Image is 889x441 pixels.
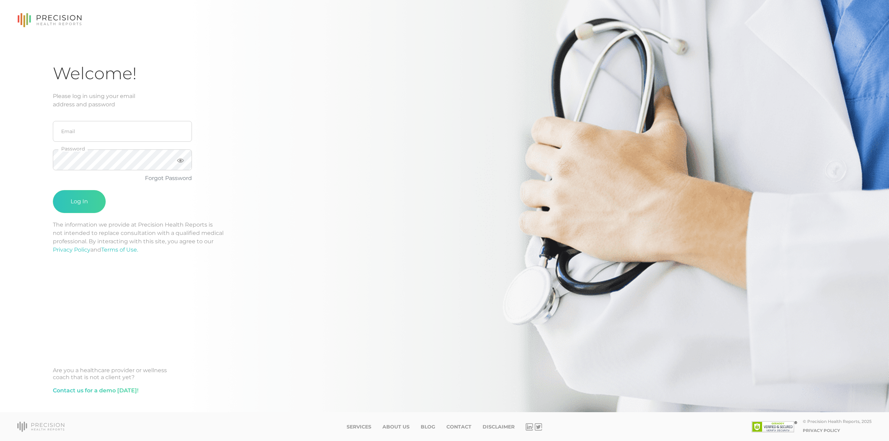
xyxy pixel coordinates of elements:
a: Disclaimer [483,424,515,430]
a: Privacy Policy [803,428,840,433]
img: SSL site seal - click to verify [752,421,797,432]
a: About Us [382,424,410,430]
a: Contact [446,424,471,430]
h1: Welcome! [53,63,836,84]
a: Contact us for a demo [DATE]! [53,386,138,395]
div: © Precision Health Reports, 2025 [803,419,872,424]
a: Privacy Policy [53,246,90,253]
a: Services [347,424,371,430]
a: Blog [421,424,435,430]
input: Email [53,121,192,142]
p: The information we provide at Precision Health Reports is not intended to replace consultation wi... [53,221,836,254]
a: Forgot Password [145,175,192,181]
a: Terms of Use. [101,246,138,253]
div: Are you a healthcare provider or wellness coach that is not a client yet? [53,367,836,381]
button: Log In [53,190,106,213]
div: Please log in using your email address and password [53,92,836,109]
